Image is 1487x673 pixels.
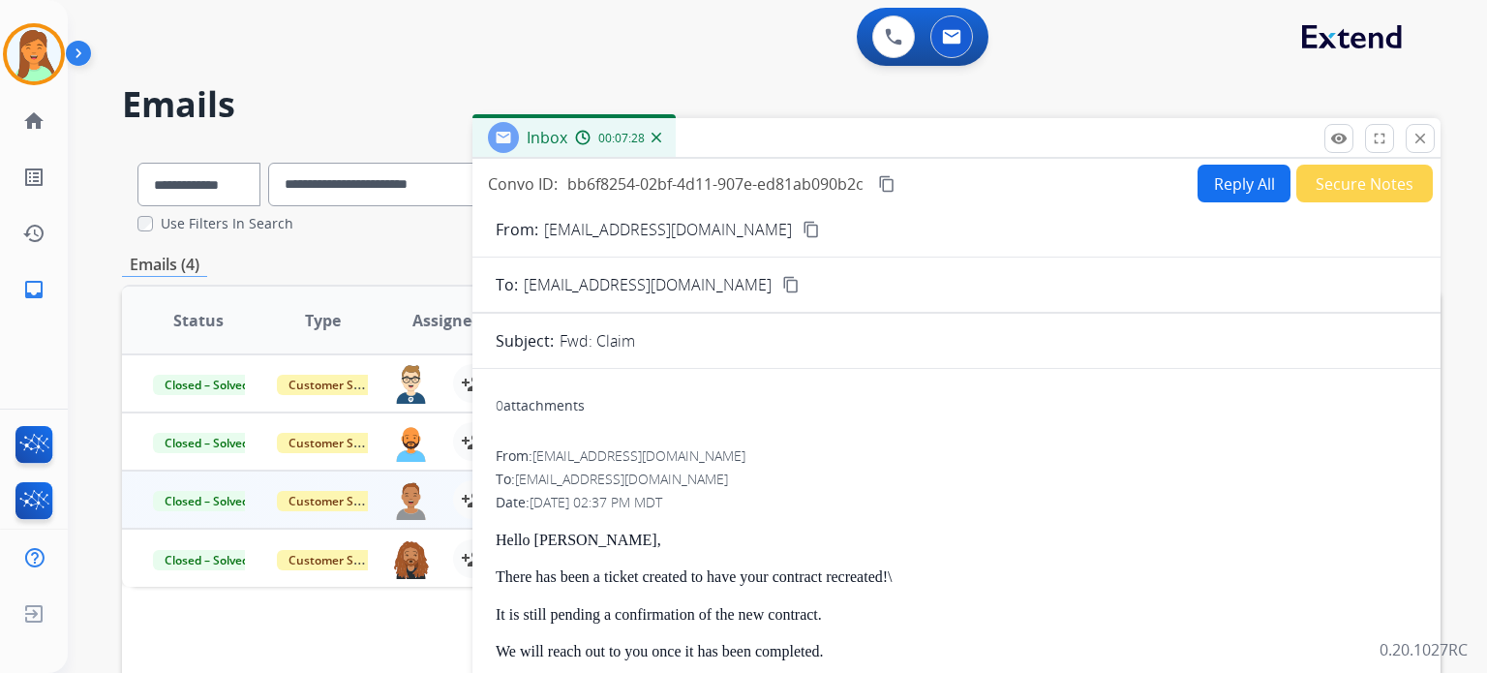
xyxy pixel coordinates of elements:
[527,127,567,148] span: Inbox
[173,309,224,332] span: Status
[461,547,484,570] mat-icon: person_add
[7,27,61,81] img: avatar
[122,85,1441,124] h2: Emails
[496,396,585,415] div: attachments
[803,221,820,238] mat-icon: content_copy
[782,276,800,293] mat-icon: content_copy
[496,396,503,414] span: 0
[122,253,207,277] p: Emails (4)
[1380,638,1468,661] p: 0.20.1027RC
[567,173,864,195] span: bb6f8254-02bf-4d11-907e-ed81ab090b2c
[412,309,480,332] span: Assignee
[392,480,430,520] img: agent-avatar
[22,222,46,245] mat-icon: history
[496,218,538,241] p: From:
[1330,130,1348,147] mat-icon: remove_red_eye
[153,375,260,395] span: Closed – Solved
[1296,165,1433,202] button: Secure Notes
[461,430,484,453] mat-icon: person_add
[488,172,558,196] p: Convo ID:
[515,470,728,488] span: [EMAIL_ADDRESS][DOMAIN_NAME]
[277,550,403,570] span: Customer Support
[392,539,430,579] img: agent-avatar
[461,488,484,511] mat-icon: person_add
[544,218,792,241] p: [EMAIL_ADDRESS][DOMAIN_NAME]
[392,364,430,404] img: agent-avatar
[277,433,403,453] span: Customer Support
[153,433,260,453] span: Closed – Solved
[305,309,341,332] span: Type
[1371,130,1388,147] mat-icon: fullscreen
[496,532,1417,549] p: Hello [PERSON_NAME],
[530,493,662,511] span: [DATE] 02:37 PM MDT
[277,491,403,511] span: Customer Support
[496,446,1417,466] div: From:
[22,166,46,189] mat-icon: list_alt
[277,375,403,395] span: Customer Support
[496,470,1417,489] div: To:
[878,175,895,193] mat-icon: content_copy
[496,643,1417,660] p: We will reach out to you once it has been completed.
[1411,130,1429,147] mat-icon: close
[496,273,518,296] p: To:
[22,278,46,301] mat-icon: inbox
[461,372,484,395] mat-icon: person_add
[598,131,645,146] span: 00:07:28
[496,568,1417,586] p: There has been a ticket created to have your contract recreated!\
[496,493,1417,512] div: Date:
[153,491,260,511] span: Closed – Solved
[161,214,293,233] label: Use Filters In Search
[496,606,1417,624] p: It is still pending a confirmation of the new contract.
[496,329,554,352] p: Subject:
[560,329,635,352] p: Fwd: Claim
[532,446,745,465] span: [EMAIL_ADDRESS][DOMAIN_NAME]
[524,273,772,296] span: [EMAIL_ADDRESS][DOMAIN_NAME]
[392,422,430,462] img: agent-avatar
[1198,165,1290,202] button: Reply All
[153,550,260,570] span: Closed – Solved
[22,109,46,133] mat-icon: home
